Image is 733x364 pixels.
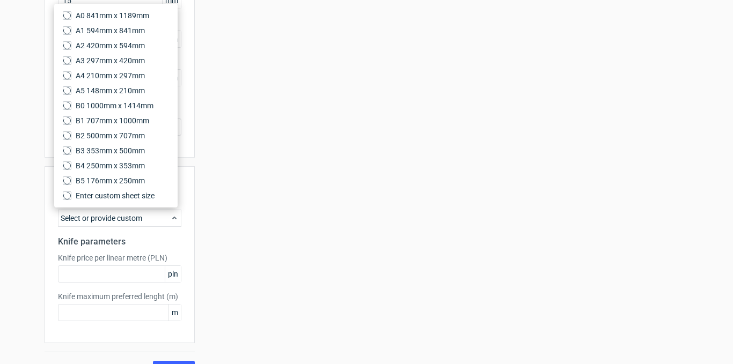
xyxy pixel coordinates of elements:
span: A0 841mm x 1189mm [76,10,149,21]
span: B2 500mm x 707mm [76,130,145,141]
span: A1 594mm x 841mm [76,25,145,36]
span: B0 1000mm x 1414mm [76,100,153,111]
label: Knife price per linear metre (PLN) [58,252,181,263]
span: pln [165,266,181,282]
h2: Knife parameters [58,235,181,248]
span: B4 250mm x 353mm [76,160,145,171]
span: A2 420mm x 594mm [76,40,145,51]
span: A4 210mm x 297mm [76,70,145,81]
span: m [168,304,181,321]
span: A3 297mm x 420mm [76,55,145,66]
span: B1 707mm x 1000mm [76,115,149,126]
span: Enter custom sheet size [76,190,155,201]
label: Knife maximum preferred lenght (m) [58,291,181,302]
span: B3 353mm x 500mm [76,145,145,156]
span: A5 148mm x 210mm [76,85,145,96]
span: B5 176mm x 250mm [76,175,145,186]
div: Select or provide custom [58,210,181,227]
